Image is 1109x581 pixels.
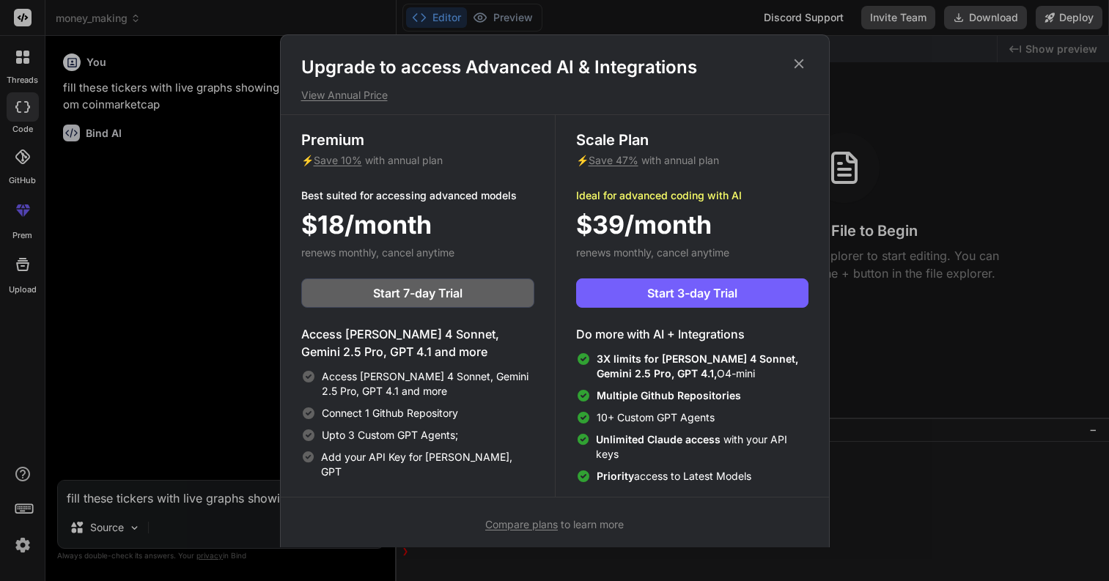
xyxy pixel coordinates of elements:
[597,469,751,484] span: access to Latest Models
[301,56,808,79] h1: Upgrade to access Advanced AI & Integrations
[576,206,712,243] span: $39/month
[301,206,432,243] span: $18/month
[322,406,458,421] span: Connect 1 Github Repository
[301,88,808,103] p: View Annual Price
[597,470,634,482] span: Priority
[597,352,808,381] span: O4-mini
[576,130,808,150] h3: Scale Plan
[301,153,534,168] p: ⚡ with annual plan
[301,325,534,360] h4: Access [PERSON_NAME] 4 Sonnet, Gemini 2.5 Pro, GPT 4.1 and more
[322,428,458,443] span: Upto 3 Custom GPT Agents;
[596,432,808,462] span: with your API keys
[597,389,741,401] span: Multiple Github Repositories
[301,130,534,150] h3: Premium
[576,325,808,343] h4: Do more with AI + Integrations
[596,433,723,445] span: Unlimited Claude access
[647,284,737,302] span: Start 3-day Trial
[485,518,558,530] span: Compare plans
[485,518,624,530] span: to learn more
[301,246,454,259] span: renews monthly, cancel anytime
[597,352,798,380] span: 3X limits for [PERSON_NAME] 4 Sonnet, Gemini 2.5 Pro, GPT 4.1,
[373,284,463,302] span: Start 7-day Trial
[576,153,808,168] p: ⚡ with annual plan
[301,278,534,308] button: Start 7-day Trial
[321,450,534,479] span: Add your API Key for [PERSON_NAME], GPT
[597,410,715,425] span: 10+ Custom GPT Agents
[576,188,808,203] p: Ideal for advanced coding with AI
[314,154,362,166] span: Save 10%
[589,154,638,166] span: Save 47%
[301,188,534,203] p: Best suited for accessing advanced models
[576,278,808,308] button: Start 3-day Trial
[576,246,729,259] span: renews monthly, cancel anytime
[322,369,534,399] span: Access [PERSON_NAME] 4 Sonnet, Gemini 2.5 Pro, GPT 4.1 and more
